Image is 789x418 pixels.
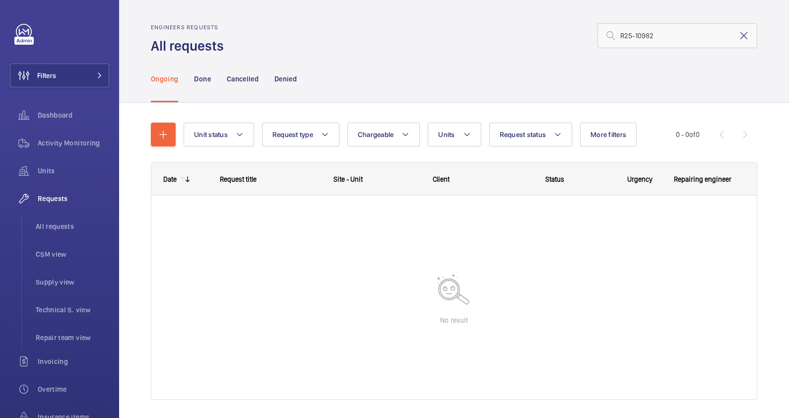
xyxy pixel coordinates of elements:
[627,175,653,183] span: Urgency
[433,175,450,183] span: Client
[262,123,339,146] button: Request type
[38,138,109,148] span: Activity Monitoring
[151,37,230,55] h1: All requests
[227,74,259,84] p: Cancelled
[674,175,731,183] span: Repairing engineer
[38,384,109,394] span: Overtime
[163,175,177,183] div: Date
[438,131,455,139] span: Units
[500,131,546,139] span: Request status
[194,74,210,84] p: Done
[38,110,109,120] span: Dashboard
[36,249,109,259] span: CSM view
[333,175,363,183] span: Site - Unit
[38,194,109,204] span: Requests
[676,131,700,138] span: 0 - 0 0
[38,166,109,176] span: Units
[545,175,564,183] span: Status
[36,333,109,343] span: Repair team view
[151,24,230,31] h2: Engineers requests
[274,74,297,84] p: Denied
[597,23,757,48] input: Search by request number or quote number
[689,131,696,139] span: of
[591,131,626,139] span: More filters
[580,123,637,146] button: More filters
[36,277,109,287] span: Supply view
[37,70,56,80] span: Filters
[220,175,257,183] span: Request title
[10,64,109,87] button: Filters
[428,123,481,146] button: Units
[184,123,254,146] button: Unit status
[194,131,228,139] span: Unit status
[347,123,420,146] button: Chargeable
[272,131,313,139] span: Request type
[38,356,109,366] span: Invoicing
[489,123,573,146] button: Request status
[36,221,109,231] span: All requests
[36,305,109,315] span: Technical S. view
[151,74,178,84] p: Ongoing
[358,131,394,139] span: Chargeable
